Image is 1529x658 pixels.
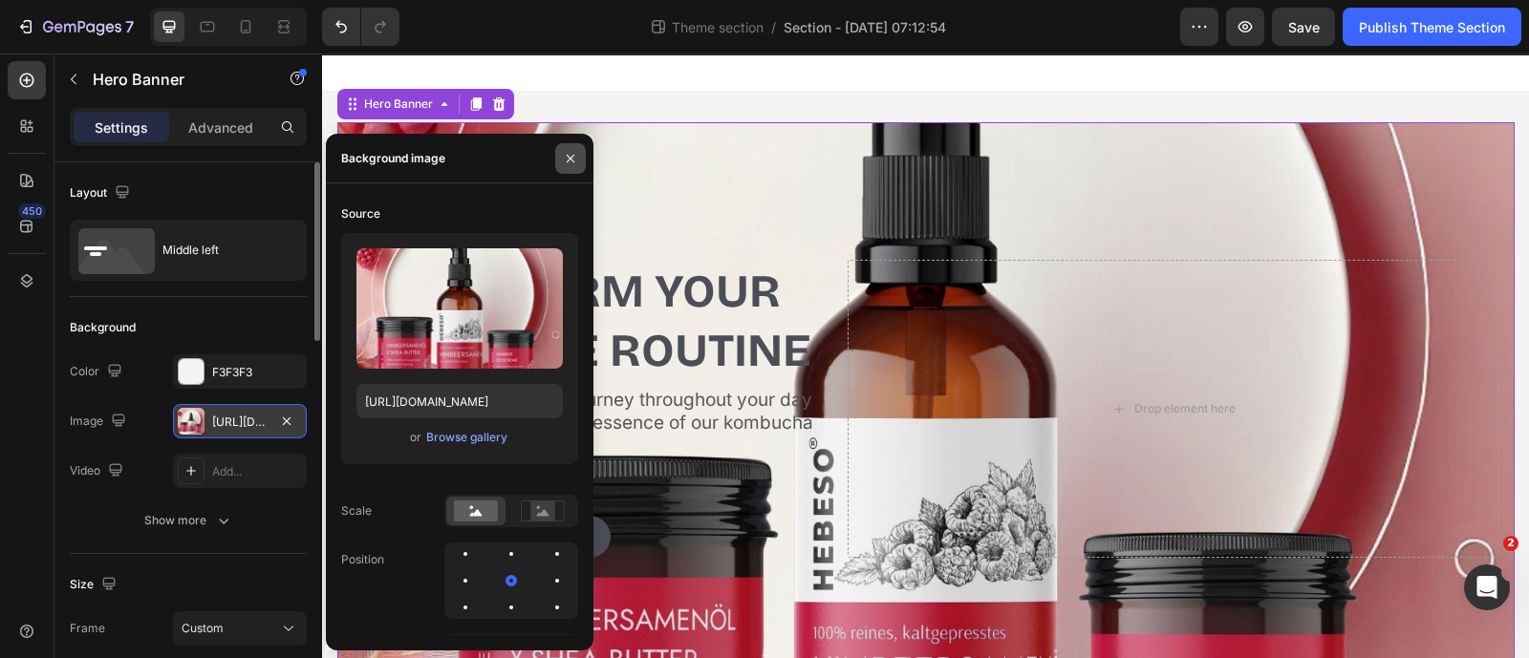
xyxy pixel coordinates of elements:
button: Browse gallery [425,428,508,447]
div: Size [70,572,120,598]
div: Source [341,205,380,223]
span: or [410,426,421,449]
div: F3F3F3 [212,364,302,381]
div: Scale [341,502,372,520]
img: preview-image [356,248,563,369]
div: Background Image [15,69,1193,642]
span: / [771,17,776,37]
div: Hero Banner [38,42,115,59]
div: Show more [144,511,233,530]
h2: Transform Your Beverage Routine [31,206,496,329]
p: 7000+ Happy Customers [124,433,261,449]
div: Image [70,409,130,435]
p: Advanced [188,117,253,138]
span: Custom [182,620,224,637]
div: Undo/Redo [322,8,399,46]
span: Section - [DATE] 07:12:54 [784,17,946,37]
div: Middle left [162,228,279,272]
div: Layout [70,180,134,206]
iframe: Intercom live chat [1464,564,1510,610]
iframe: Design area [322,53,1529,658]
div: Add... [212,463,302,480]
button: Show more [70,503,307,538]
div: Background [70,319,136,336]
div: Publish Theme Section [1359,17,1505,37]
div: Color [70,359,126,385]
p: 7 [125,15,134,38]
div: [URL][DOMAIN_NAME] [212,414,268,431]
span: Theme section [668,17,767,37]
button: Save [1272,8,1335,46]
div: Drop element here [812,348,914,363]
div: Shop Now [118,474,202,494]
button: Publish Theme Section [1343,8,1521,46]
div: Position [341,551,384,568]
p: Settings [95,117,148,138]
div: Video [70,458,127,484]
label: Frame [70,620,105,637]
button: Shop Now [31,462,289,505]
button: 7 [8,8,142,46]
span: Save [1288,19,1320,35]
span: 2 [1503,536,1518,551]
div: Background image [341,150,445,167]
button: Custom [173,611,307,646]
div: 450 [18,203,46,219]
p: Experience a revitalizing journey throughout your day as you savor the refreshing essence of our ... [32,335,494,406]
div: Browse gallery [426,429,507,446]
input: https://example.com/image.jpg [356,384,563,418]
p: Hero Banner [93,68,255,91]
